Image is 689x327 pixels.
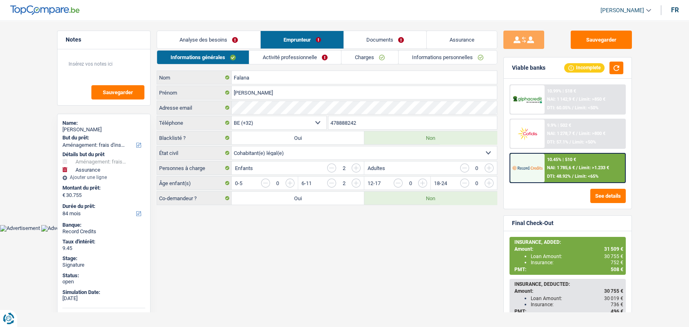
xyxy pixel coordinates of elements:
[62,185,144,191] label: Montant du prêt:
[62,203,144,210] label: Durée du prêt:
[427,31,497,49] a: Assurance
[512,64,545,71] div: Viable banks
[514,267,623,272] div: PMT:
[576,131,578,136] span: /
[514,239,623,245] div: INSURANCE, ADDED:
[547,157,576,162] div: 10.45% | 510 €
[531,260,623,265] div: Insurance:
[611,267,623,272] span: 508 €
[604,296,623,301] span: 30 019 €
[572,174,574,179] span: /
[604,288,623,294] span: 30 755 €
[157,86,232,99] label: Prénom
[62,289,145,296] div: Simulation Date:
[547,123,571,128] div: 9.9% | 502 €
[344,31,427,49] a: Documents
[564,63,605,72] div: Incomplete
[604,246,623,252] span: 31 509 €
[611,309,623,314] span: 496 €
[157,131,232,144] label: Blacklisté ?
[62,151,145,158] div: Détails but du prêt
[340,166,348,171] div: 2
[671,6,679,14] div: fr
[261,31,343,49] a: Emprunteur
[41,225,81,232] img: Advertisement
[10,5,80,15] img: TopCompare Logo
[66,36,142,43] h5: Notes
[579,131,605,136] span: Limit: >800 €
[512,220,554,227] div: Final Check-Out
[157,192,232,205] label: Co-demandeur ?
[572,105,574,110] span: /
[232,131,364,144] label: Oui
[62,175,145,180] div: Ajouter une ligne
[62,272,145,279] div: Status:
[157,51,249,64] a: Informations générales
[328,116,497,129] input: 401020304
[157,71,232,84] label: Nom
[103,90,133,95] span: Sauvegarder
[514,309,623,314] div: PMT:
[547,88,576,94] div: 10.99% | 518 €
[364,192,497,205] label: Non
[368,166,385,171] label: Adultes
[62,245,145,252] div: 9.45
[547,131,575,136] span: NAI: 1 278,7 €
[512,160,543,175] img: Record Credits
[399,51,497,64] a: Informations personnelles
[514,288,623,294] div: Amount:
[611,302,623,307] span: 736 €
[62,126,145,133] div: [PERSON_NAME]
[235,181,242,186] label: 0-5
[512,95,543,104] img: AlphaCredit
[62,120,145,126] div: Name:
[512,126,543,141] img: Cofidis
[157,161,232,175] label: Personnes à charge
[62,262,145,268] div: Signature
[576,165,578,170] span: /
[569,139,571,145] span: /
[611,260,623,265] span: 752 €
[91,85,144,99] button: Sauvegarder
[235,166,253,171] label: Enfants
[579,165,609,170] span: Limit: >1.233 €
[547,165,575,170] span: NAI: 1 785,6 €
[547,139,568,145] span: DTI: 57.1%
[157,116,232,129] label: Téléphone
[249,51,341,64] a: Activité professionnelle
[547,174,571,179] span: DTI: 48.92%
[575,174,598,179] span: Limit: <65%
[157,177,232,190] label: Âge enfant(s)
[547,97,575,102] span: NAI: 1 142,9 €
[576,97,578,102] span: /
[579,97,605,102] span: Limit: >850 €
[62,312,145,318] div: AlphaCredit:
[62,255,145,262] div: Stage:
[62,222,145,228] div: Banque:
[531,302,623,307] div: Insurance:
[604,254,623,259] span: 30 755 €
[514,246,623,252] div: Amount:
[62,295,145,302] div: [DATE]
[594,4,651,17] a: [PERSON_NAME]
[571,31,632,49] button: Sauvegarder
[590,189,626,203] button: See details
[341,51,398,64] a: Charges
[547,105,571,110] span: DTI: 60.05%
[232,192,364,205] label: Oui
[62,192,65,199] span: €
[473,166,481,171] div: 0
[274,181,281,186] div: 0
[575,105,598,110] span: Limit: <50%
[514,281,623,287] div: INSURANCE, DEDUCTED:
[157,31,261,49] a: Analyse des besoins
[62,239,145,245] div: Taux d'intérêt:
[600,7,644,14] span: [PERSON_NAME]
[62,228,145,235] div: Record Credits
[62,278,145,285] div: open
[157,146,232,159] label: État civil
[531,254,623,259] div: Loan Amount:
[157,101,232,114] label: Adresse email
[364,131,497,144] label: Non
[62,135,144,141] label: But du prêt:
